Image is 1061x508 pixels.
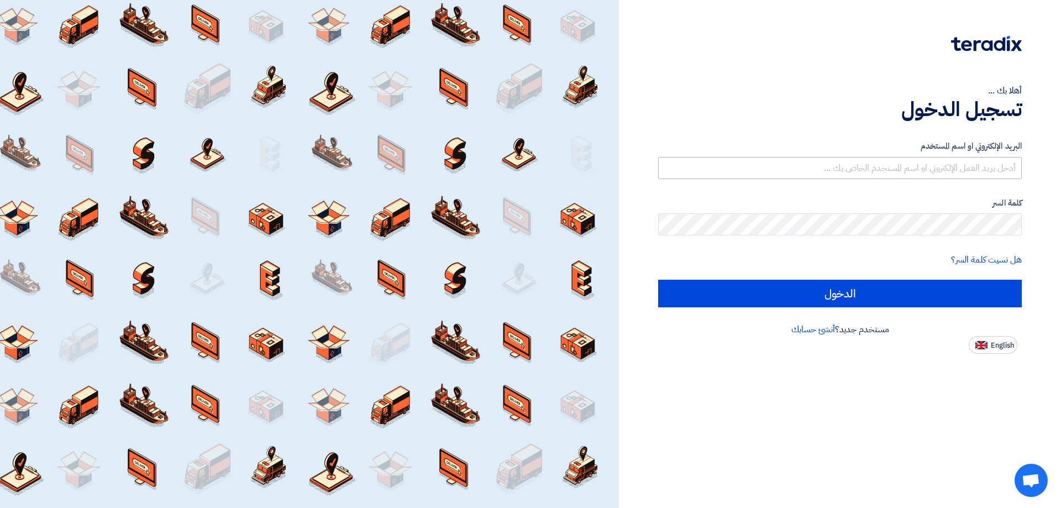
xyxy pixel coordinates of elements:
[969,336,1017,354] button: English
[658,197,1022,210] label: كلمة السر
[658,140,1022,153] label: البريد الإلكتروني او اسم المستخدم
[658,280,1022,307] input: الدخول
[975,341,988,349] img: en-US.png
[991,342,1014,349] span: English
[951,36,1022,51] img: Teradix logo
[658,97,1022,122] h1: تسجيل الدخول
[658,323,1022,336] div: مستخدم جديد؟
[951,253,1022,266] a: هل نسيت كلمة السر؟
[1015,464,1048,497] a: دردشة مفتوحة
[658,84,1022,97] div: أهلا بك ...
[658,157,1022,179] input: أدخل بريد العمل الإلكتروني او اسم المستخدم الخاص بك ...
[791,323,835,336] a: أنشئ حسابك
